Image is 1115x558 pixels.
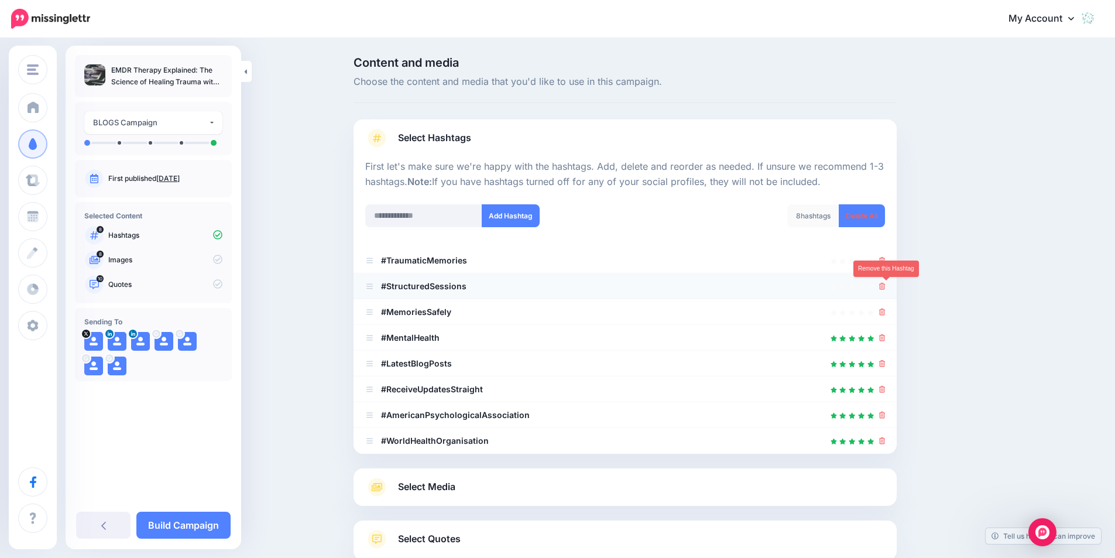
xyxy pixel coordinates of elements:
div: BLOGS Campaign [93,116,208,129]
img: 4963a93c5ea33df19c1a309d1b417046_thumb.jpg [84,64,105,85]
span: Select Media [398,479,455,495]
button: BLOGS Campaign [84,111,222,134]
div: hashtags [787,204,839,227]
img: user_default_image.png [108,332,126,351]
b: #StructuredSessions [381,281,466,291]
span: Content and media [354,57,897,69]
a: [DATE] [156,174,180,183]
button: Add Hashtag [482,204,540,227]
span: 10 [97,275,104,282]
img: user_default_image.png [108,357,126,375]
img: Missinglettr [11,9,90,29]
span: 8 [97,251,104,258]
h4: Selected Content [84,211,222,220]
b: #ReceiveUpdatesStraight [381,384,483,394]
img: user_default_image.png [131,332,150,351]
p: EMDR Therapy Explained: The Science of Healing Trauma with Eye Movement [111,64,222,88]
a: Select Media [365,478,885,497]
p: First published [108,173,222,184]
img: user_default_image.png [155,332,173,351]
b: #LatestBlogPosts [381,358,452,368]
b: #AmericanPsychologicalAssociation [381,410,530,420]
div: Select Hashtags [365,159,885,454]
img: menu.png [27,64,39,75]
p: Hashtags [108,230,222,241]
a: Select Hashtags [365,129,885,159]
p: Quotes [108,279,222,290]
p: Images [108,255,222,265]
span: 8 [97,226,104,233]
img: user_default_image.png [84,357,103,375]
b: #MemoriesSafely [381,307,451,317]
img: user_default_image.png [178,332,197,351]
span: Select Hashtags [398,130,471,146]
div: Open Intercom Messenger [1028,518,1056,546]
a: Delete All [839,204,885,227]
a: My Account [997,5,1097,33]
span: Choose the content and media that you'd like to use in this campaign. [354,74,897,90]
b: #WorldHealthOrganisation [381,436,489,446]
b: Note: [407,176,432,187]
b: #MentalHealth [381,333,440,343]
b: #TraumaticMemories [381,255,467,265]
h4: Sending To [84,317,222,326]
a: Tell us how we can improve [986,528,1101,544]
img: user_default_image.png [84,332,103,351]
span: Select Quotes [398,531,461,547]
p: First let's make sure we're happy with the hashtags. Add, delete and reorder as needed. If unsure... [365,159,885,190]
span: 8 [796,211,801,220]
